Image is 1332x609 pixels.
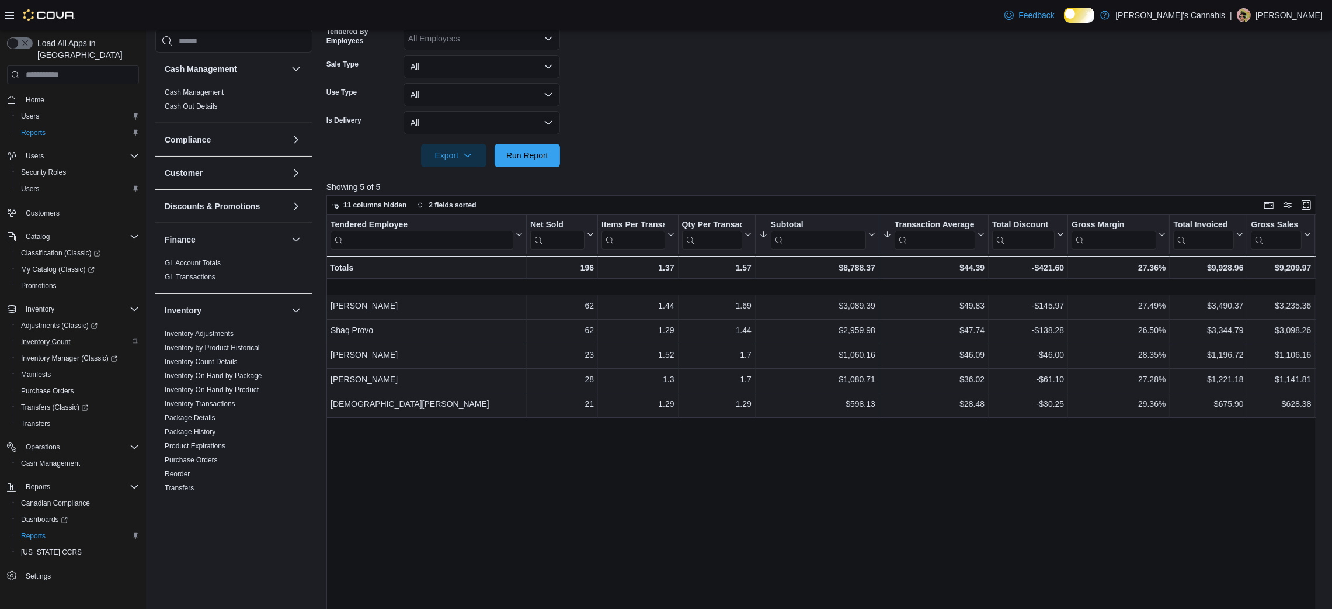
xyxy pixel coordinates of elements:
[16,384,79,398] a: Purchase Orders
[530,397,594,411] div: 21
[16,368,139,382] span: Manifests
[16,496,95,510] a: Canadian Compliance
[26,482,50,492] span: Reports
[404,55,560,78] button: All
[21,184,39,193] span: Users
[165,88,224,97] span: Cash Management
[404,111,560,134] button: All
[530,299,594,313] div: 62
[327,198,412,212] button: 11 columns hidden
[1251,397,1311,411] div: $628.38
[759,372,875,386] div: $1,080.71
[165,258,221,268] span: GL Account Totals
[21,569,139,583] span: Settings
[21,205,139,220] span: Customers
[404,83,560,106] button: All
[1173,261,1243,275] div: $9,928.96
[165,259,221,267] a: GL Account Totals
[21,569,55,583] a: Settings
[681,261,751,275] div: 1.57
[1251,323,1311,337] div: $3,098.26
[601,397,674,411] div: 1.29
[1072,323,1166,337] div: 26.50%
[155,327,312,528] div: Inventory
[992,348,1064,362] div: -$46.00
[331,220,523,250] button: Tendered Employee
[1072,299,1166,313] div: 27.49%
[2,568,144,584] button: Settings
[16,109,139,123] span: Users
[16,319,139,333] span: Adjustments (Classic)
[1256,8,1323,22] p: [PERSON_NAME]
[16,262,139,276] span: My Catalog (Classic)
[289,166,303,180] button: Customer
[1173,220,1243,250] button: Total Invoiced
[21,302,59,316] button: Inventory
[21,321,98,330] span: Adjustments (Classic)
[530,372,594,386] div: 28
[21,265,95,274] span: My Catalog (Classic)
[992,372,1064,386] div: -$61.10
[1299,198,1313,212] button: Enter fullscreen
[21,149,48,163] button: Users
[165,441,225,451] span: Product Expirations
[1281,198,1295,212] button: Display options
[12,544,144,560] button: [US_STATE] CCRS
[331,348,523,362] div: [PERSON_NAME]
[681,220,751,250] button: Qty Per Transaction
[12,245,144,261] a: Classification (Classic)
[1072,220,1156,250] div: Gross Margin
[16,545,86,559] a: [US_STATE] CCRS
[759,348,875,362] div: $1,060.16
[1173,220,1234,250] div: Total Invoiced
[165,428,215,436] a: Package History
[681,372,751,386] div: 1.7
[771,220,866,250] div: Subtotal
[165,470,190,478] a: Reorder
[530,261,594,275] div: 196
[21,403,88,412] span: Transfers (Classic)
[165,483,194,493] span: Transfers
[16,246,105,260] a: Classification (Classic)
[2,229,144,245] button: Catalog
[165,329,234,338] span: Inventory Adjustments
[1237,8,1251,22] div: Chelsea Hamilton
[992,397,1064,411] div: -$30.25
[895,220,975,231] div: Transaction Average
[1072,348,1166,362] div: 28.35%
[16,368,55,382] a: Manifests
[165,371,262,380] span: Inventory On Hand by Package
[165,167,203,179] h3: Customer
[883,220,985,250] button: Transaction Average
[165,167,287,179] button: Customer
[16,126,50,140] a: Reports
[495,144,560,167] button: Run Report
[681,397,751,411] div: 1.29
[26,304,54,314] span: Inventory
[530,220,594,250] button: Net Sold
[165,427,215,437] span: Package History
[331,397,523,411] div: [DEMOGRAPHIC_DATA][PERSON_NAME]
[1072,220,1166,250] button: Gross Margin
[2,301,144,317] button: Inventory
[12,511,144,528] a: Dashboards
[21,128,46,137] span: Reports
[26,572,51,581] span: Settings
[1251,220,1311,250] button: Gross Sales
[16,335,75,349] a: Inventory Count
[16,456,85,470] a: Cash Management
[33,37,139,61] span: Load All Apps in [GEOGRAPHIC_DATA]
[992,220,1055,250] div: Total Discount
[21,419,50,428] span: Transfers
[165,358,238,366] a: Inventory Count Details
[544,34,553,43] button: Open list of options
[681,323,751,337] div: 1.44
[16,165,139,179] span: Security Roles
[681,220,742,250] div: Qty Per Transaction
[1251,261,1311,275] div: $9,209.97
[16,279,61,293] a: Promotions
[165,200,260,212] h3: Discounts & Promotions
[681,299,751,313] div: 1.69
[12,399,144,416] a: Transfers (Classic)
